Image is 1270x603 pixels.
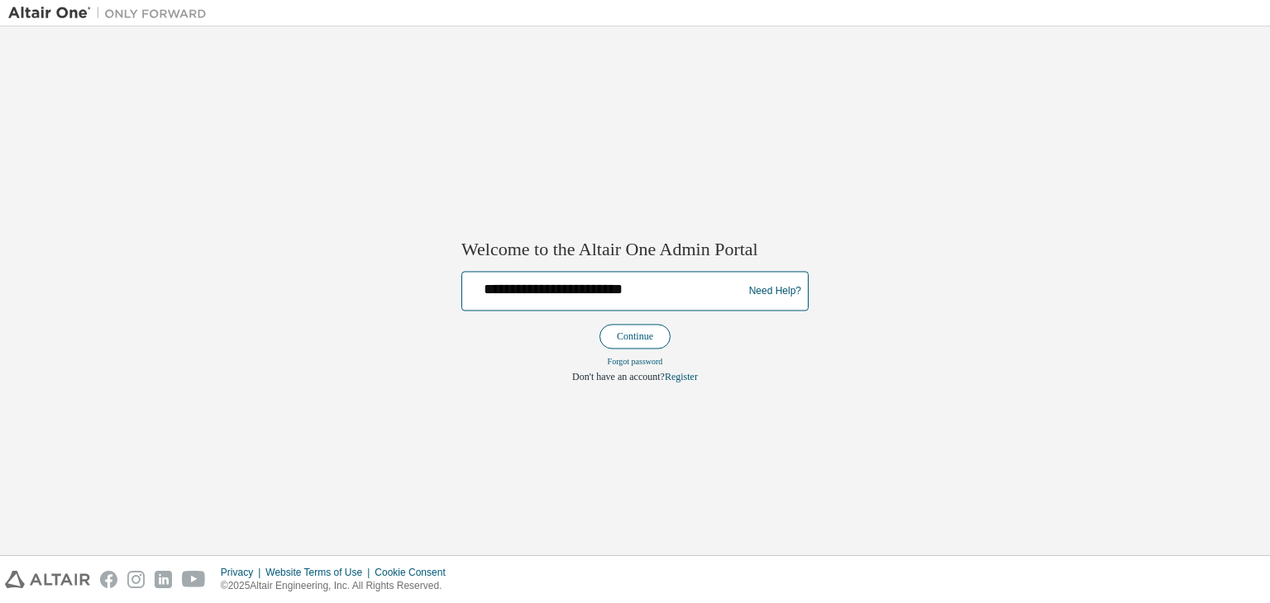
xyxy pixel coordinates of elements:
img: altair_logo.svg [5,571,90,588]
button: Continue [599,325,671,349]
div: Cookie Consent [375,566,455,579]
a: Register [665,372,698,383]
img: youtube.svg [182,571,206,588]
span: Don't have an account? [572,372,665,383]
img: linkedin.svg [155,571,172,588]
a: Forgot password [608,358,663,367]
img: instagram.svg [127,571,145,588]
img: Altair One [8,5,215,21]
img: facebook.svg [100,571,117,588]
div: Website Terms of Use [265,566,375,579]
div: Privacy [221,566,265,579]
a: Need Help? [749,291,801,292]
p: © 2025 Altair Engineering, Inc. All Rights Reserved. [221,579,456,593]
h2: Welcome to the Altair One Admin Portal [461,238,809,261]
